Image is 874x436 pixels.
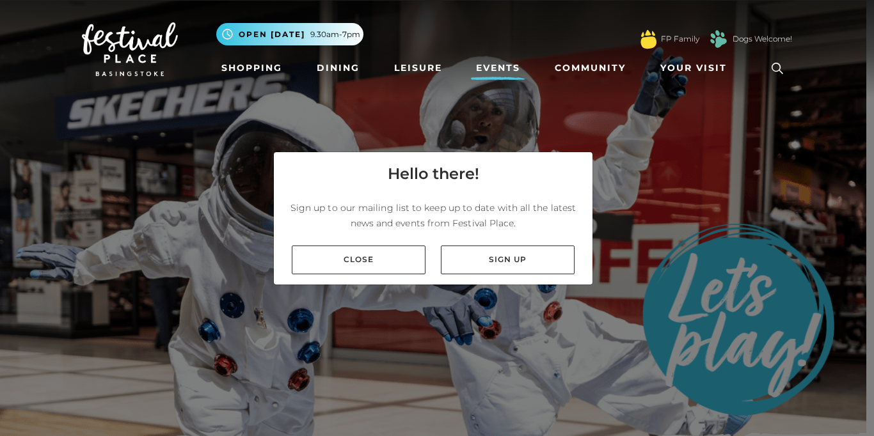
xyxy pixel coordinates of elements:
[312,56,365,80] a: Dining
[661,33,699,45] a: FP Family
[292,245,425,274] a: Close
[310,29,360,40] span: 9.30am-7pm
[441,245,575,274] a: Sign up
[388,162,479,185] h4: Hello there!
[389,56,447,80] a: Leisure
[239,29,305,40] span: Open [DATE]
[82,22,178,76] img: Festival Place Logo
[216,56,287,80] a: Shopping
[284,200,582,231] p: Sign up to our mailing list to keep up to date with all the latest news and events from Festival ...
[471,56,525,80] a: Events
[216,23,363,45] button: Open [DATE] 9.30am-7pm
[550,56,631,80] a: Community
[655,56,738,80] a: Your Visit
[660,61,727,75] span: Your Visit
[733,33,792,45] a: Dogs Welcome!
